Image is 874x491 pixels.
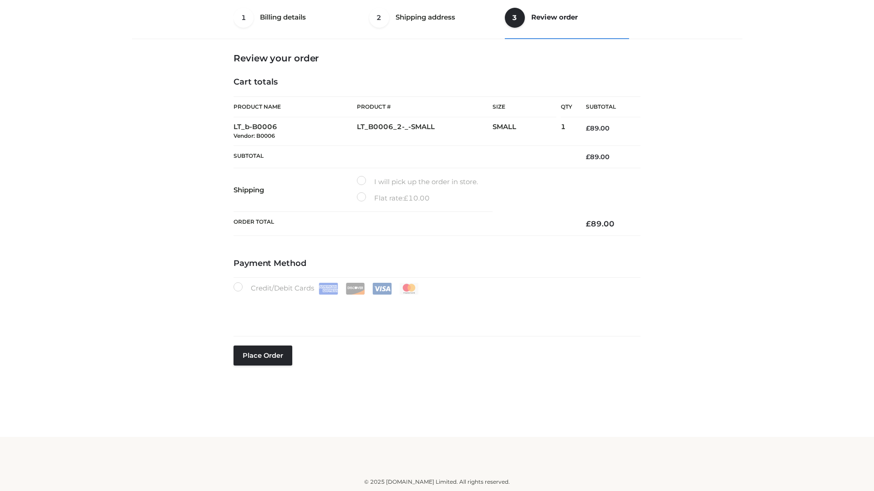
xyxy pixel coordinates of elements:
span: £ [586,153,590,161]
h4: Cart totals [234,77,640,87]
th: Subtotal [572,97,640,117]
div: © 2025 [DOMAIN_NAME] Limited. All rights reserved. [135,477,739,486]
h4: Payment Method [234,259,640,269]
label: Credit/Debit Cards [234,282,420,295]
td: 1 [561,117,572,146]
th: Product Name [234,96,357,117]
th: Size [493,97,556,117]
iframe: Secure payment input frame [232,293,639,326]
td: LT_B0006_2-_-SMALL [357,117,493,146]
th: Subtotal [234,145,572,168]
img: Discover [346,283,365,295]
button: Place order [234,346,292,366]
td: LT_b-B0006 [234,117,357,146]
img: Amex [319,283,338,295]
label: I will pick up the order in store. [357,176,478,188]
th: Shipping [234,168,357,212]
th: Qty [561,96,572,117]
bdi: 10.00 [404,194,430,202]
bdi: 89.00 [586,219,615,228]
bdi: 89.00 [586,124,610,132]
td: SMALL [493,117,561,146]
img: Mastercard [399,283,419,295]
span: £ [586,219,591,228]
span: £ [586,124,590,132]
label: Flat rate: [357,192,430,204]
img: Visa [372,283,392,295]
th: Product # [357,96,493,117]
h3: Review your order [234,53,640,64]
span: £ [404,194,408,202]
small: Vendor: B0006 [234,132,275,139]
bdi: 89.00 [586,153,610,161]
th: Order Total [234,212,572,236]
